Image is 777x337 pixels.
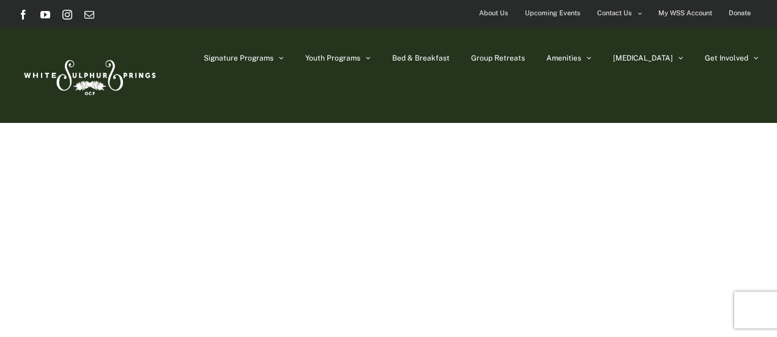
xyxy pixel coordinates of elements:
span: Contact Us [597,4,632,22]
span: Group Retreats [471,54,525,62]
a: Youth Programs [305,28,371,89]
a: Bed & Breakfast [392,28,450,89]
a: Facebook [18,10,28,20]
a: YouTube [40,10,50,20]
span: About Us [479,4,508,22]
a: Email [84,10,94,20]
a: Signature Programs [204,28,284,89]
span: Get Involved [705,54,748,62]
img: White Sulphur Springs Logo [18,46,159,104]
span: [MEDICAL_DATA] [613,54,673,62]
span: My WSS Account [658,4,712,22]
span: Youth Programs [305,54,360,62]
a: Group Retreats [471,28,525,89]
span: Signature Programs [204,54,273,62]
span: Upcoming Events [525,4,581,22]
a: [MEDICAL_DATA] [613,28,683,89]
nav: Main Menu [204,28,759,89]
a: Instagram [62,10,72,20]
span: Amenities [546,54,581,62]
span: Bed & Breakfast [392,54,450,62]
a: Get Involved [705,28,759,89]
a: Amenities [546,28,592,89]
span: Donate [729,4,751,22]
